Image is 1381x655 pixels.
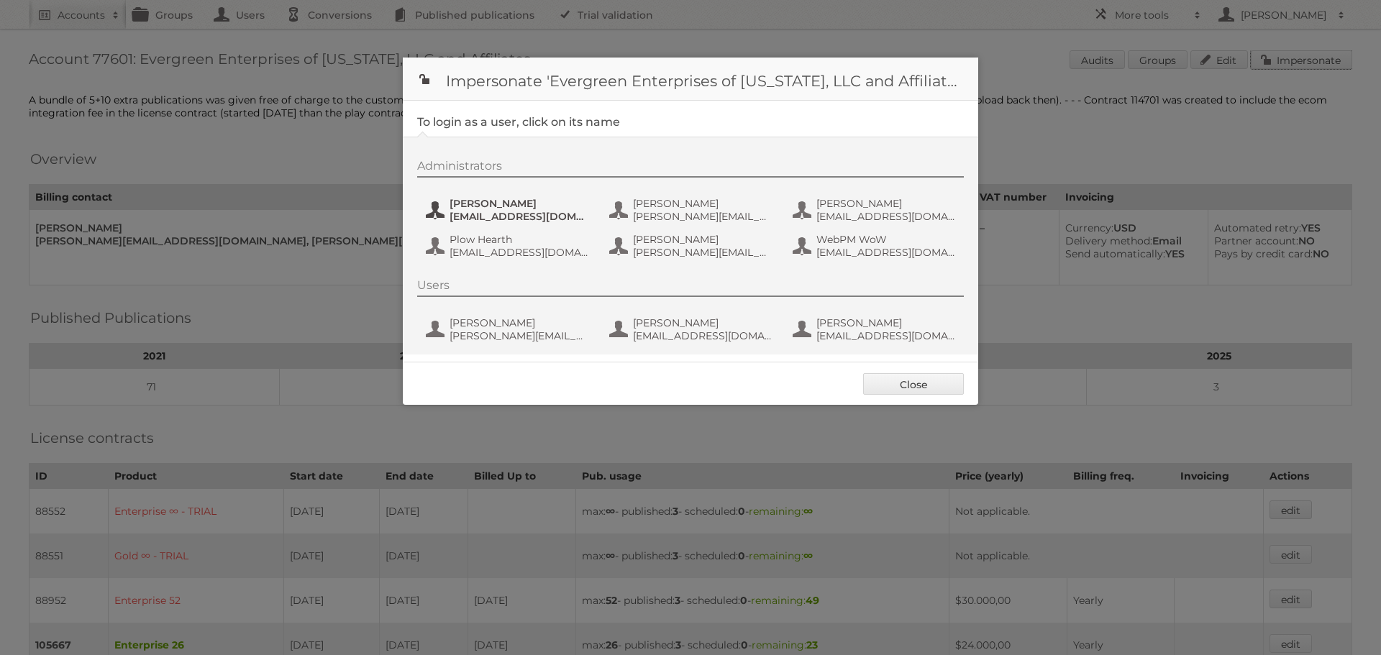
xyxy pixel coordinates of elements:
[450,329,589,342] span: [PERSON_NAME][EMAIL_ADDRESS][DOMAIN_NAME]
[633,210,772,223] span: [PERSON_NAME][EMAIL_ADDRESS][DOMAIN_NAME]
[450,246,589,259] span: [EMAIL_ADDRESS][DOMAIN_NAME]
[450,316,589,329] span: [PERSON_NAME]
[450,210,589,223] span: [EMAIL_ADDRESS][DOMAIN_NAME]
[424,232,593,260] button: Plow Hearth [EMAIL_ADDRESS][DOMAIN_NAME]
[417,278,964,297] div: Users
[791,232,960,260] button: WebPM WoW [EMAIL_ADDRESS][DOMAIN_NAME]
[816,329,956,342] span: [EMAIL_ADDRESS][DOMAIN_NAME]
[608,232,777,260] button: [PERSON_NAME] [PERSON_NAME][EMAIL_ADDRESS][DOMAIN_NAME]
[863,373,964,395] a: Close
[816,197,956,210] span: [PERSON_NAME]
[791,315,960,344] button: [PERSON_NAME] [EMAIL_ADDRESS][DOMAIN_NAME]
[816,246,956,259] span: [EMAIL_ADDRESS][DOMAIN_NAME]
[608,315,777,344] button: [PERSON_NAME] [EMAIL_ADDRESS][DOMAIN_NAME]
[417,159,964,178] div: Administrators
[633,329,772,342] span: [EMAIL_ADDRESS][DOMAIN_NAME]
[450,233,589,246] span: Plow Hearth
[816,210,956,223] span: [EMAIL_ADDRESS][DOMAIN_NAME]
[417,115,620,129] legend: To login as a user, click on its name
[633,197,772,210] span: [PERSON_NAME]
[424,315,593,344] button: [PERSON_NAME] [PERSON_NAME][EMAIL_ADDRESS][DOMAIN_NAME]
[816,316,956,329] span: [PERSON_NAME]
[424,196,593,224] button: [PERSON_NAME] [EMAIL_ADDRESS][DOMAIN_NAME]
[633,316,772,329] span: [PERSON_NAME]
[816,233,956,246] span: WebPM WoW
[633,246,772,259] span: [PERSON_NAME][EMAIL_ADDRESS][DOMAIN_NAME]
[791,196,960,224] button: [PERSON_NAME] [EMAIL_ADDRESS][DOMAIN_NAME]
[633,233,772,246] span: [PERSON_NAME]
[608,196,777,224] button: [PERSON_NAME] [PERSON_NAME][EMAIL_ADDRESS][DOMAIN_NAME]
[450,197,589,210] span: [PERSON_NAME]
[403,58,978,101] h1: Impersonate 'Evergreen Enterprises of [US_STATE], LLC and Affiliates'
